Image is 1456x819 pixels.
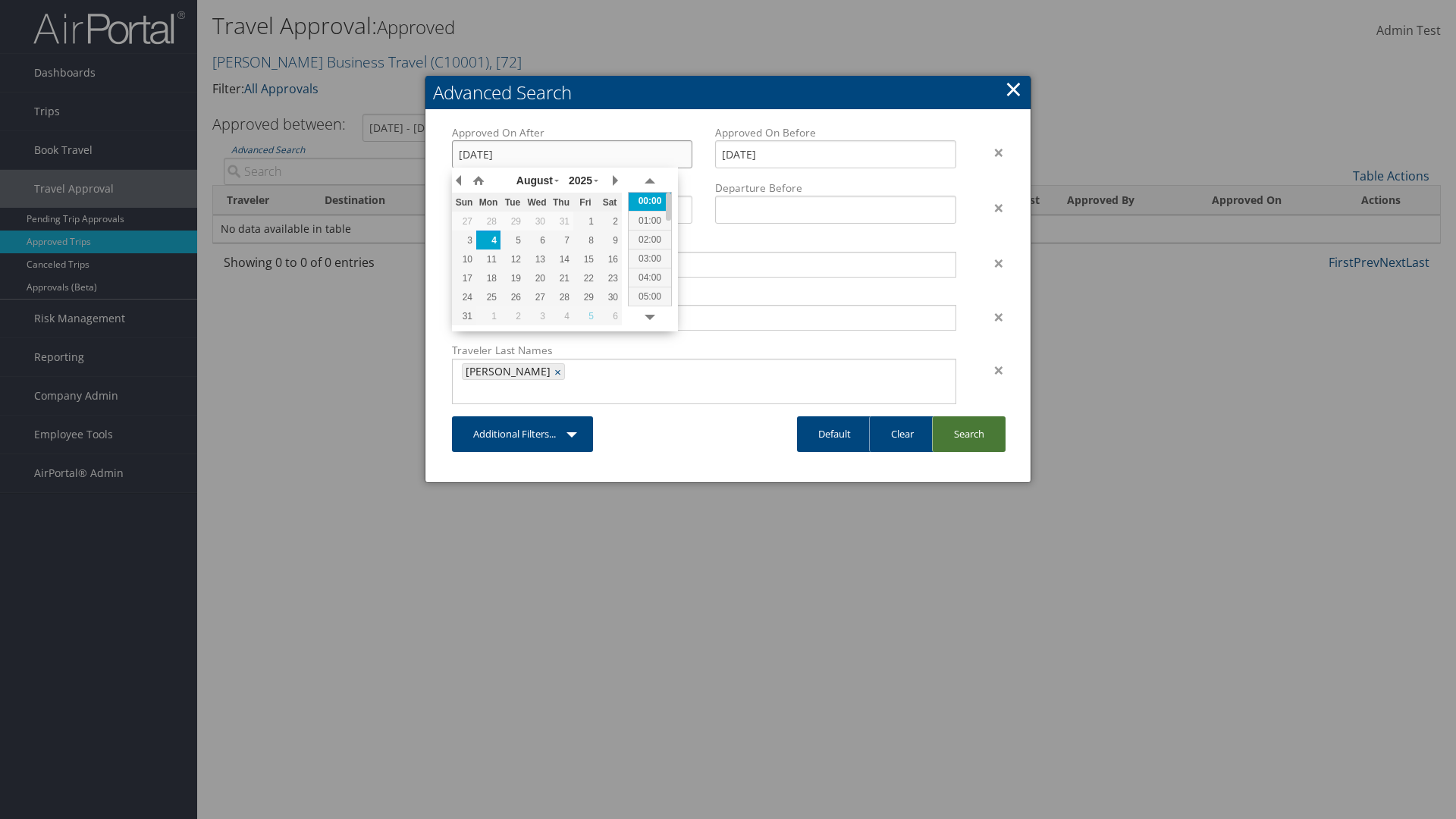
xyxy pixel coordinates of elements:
div: 11 [476,253,500,266]
div: 3 [525,309,549,323]
div: 01:00 [629,211,671,230]
th: Fri [573,193,598,212]
div: 1 [476,309,500,323]
div: 3 [452,234,476,247]
div: × [968,308,1015,326]
div: 30 [598,290,622,304]
div: 29 [573,290,598,304]
div: 10 [452,253,476,266]
th: Sat [598,193,622,212]
div: 6 [598,309,622,323]
div: 28 [549,290,573,304]
div: 18 [476,271,500,285]
th: Mon [476,193,500,212]
div: 29 [500,215,525,228]
div: 14 [549,253,573,266]
div: 13 [525,253,549,266]
div: × [968,254,1015,272]
a: Clear [869,416,935,452]
div: 16 [598,253,622,266]
label: Approved On Before [715,125,955,140]
div: 2 [598,215,622,228]
a: × [554,364,564,379]
div: 31 [452,309,476,323]
h2: Advanced Search [425,76,1031,109]
a: Additional Filters... [452,416,593,452]
span: 2025 [569,174,592,187]
label: Traveler Last Names [452,343,956,358]
a: Close [1005,74,1022,104]
div: 06:00 [629,306,671,325]
div: × [968,361,1015,379]
div: × [968,143,1015,162]
label: Traveler First Names [452,290,956,305]
th: Tue [500,193,525,212]
div: 6 [525,234,549,247]
div: 30 [525,215,549,228]
label: Destinations [452,236,956,251]
div: 24 [452,290,476,304]
label: Departure Before [715,180,955,196]
div: 21 [549,271,573,285]
span: August [516,174,553,187]
th: Wed [525,193,549,212]
div: 2 [500,309,525,323]
div: 04:00 [629,268,671,287]
div: 1 [573,215,598,228]
div: 8 [573,234,598,247]
div: 31 [549,215,573,228]
div: 9 [598,234,622,247]
div: 28 [476,215,500,228]
div: 22 [573,271,598,285]
div: 23 [598,271,622,285]
div: 20 [525,271,549,285]
div: × [968,199,1015,217]
div: 5 [573,309,598,323]
div: 4 [476,234,500,247]
div: 19 [500,271,525,285]
th: Thu [549,193,573,212]
div: 02:00 [629,230,671,249]
div: 15 [573,253,598,266]
div: 27 [525,290,549,304]
a: Search [932,416,1006,452]
div: 5 [500,234,525,247]
div: 12 [500,253,525,266]
a: Default [797,416,872,452]
div: 00:00 [629,192,671,211]
div: 4 [549,309,573,323]
div: 27 [452,215,476,228]
div: 25 [476,290,500,304]
div: 17 [452,271,476,285]
div: 05:00 [629,287,671,306]
th: Sun [452,193,476,212]
div: 26 [500,290,525,304]
label: Approved On After [452,125,692,140]
div: 03:00 [629,249,671,268]
div: 7 [549,234,573,247]
span: [PERSON_NAME] [463,364,551,379]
